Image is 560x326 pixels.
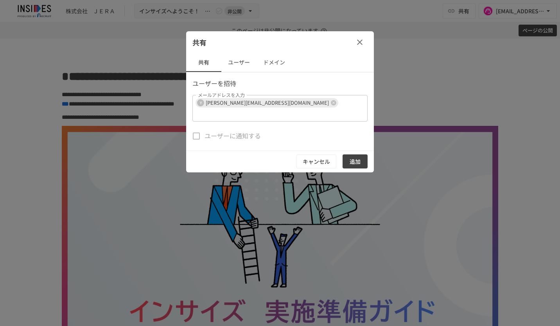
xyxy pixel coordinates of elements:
label: メールアドレスを入力 [198,91,245,98]
span: [PERSON_NAME][EMAIL_ADDRESS][DOMAIN_NAME] [203,98,332,107]
div: Y[PERSON_NAME][EMAIL_ADDRESS][DOMAIN_NAME] [196,98,338,107]
p: ユーザーを招待 [192,79,368,89]
button: 共有 [186,53,221,72]
button: 追加 [343,154,368,169]
button: ドメイン [257,53,292,72]
span: ユーザーに通知する [205,131,261,141]
div: 共有 [186,31,374,53]
div: Y [197,99,204,106]
button: ユーザー [221,53,257,72]
button: キャンセル [296,154,336,169]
